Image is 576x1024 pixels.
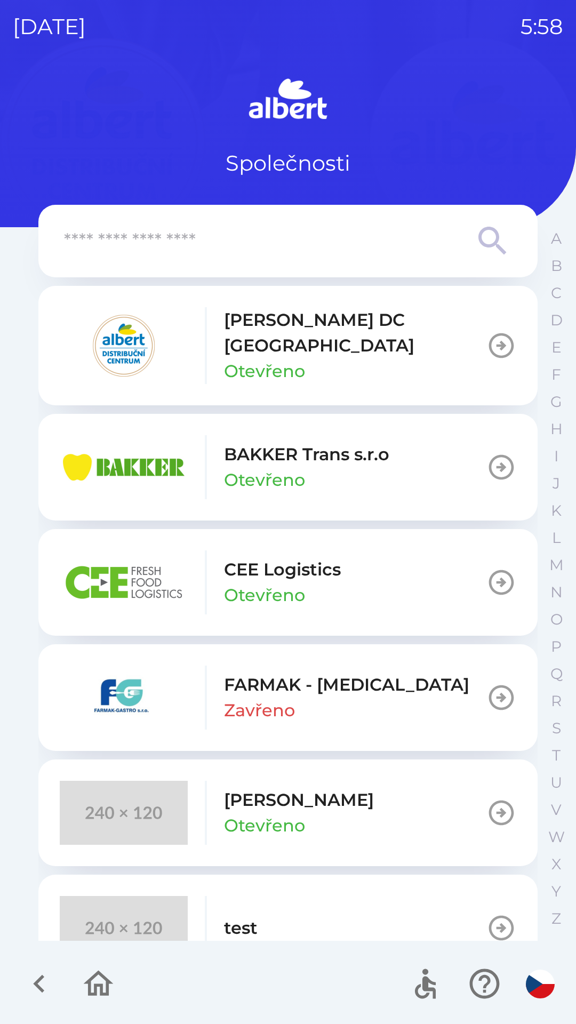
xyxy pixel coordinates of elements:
[38,759,538,866] button: [PERSON_NAME]Otevřeno
[543,334,570,361] button: E
[13,11,86,43] p: [DATE]
[543,878,570,905] button: Y
[543,225,570,252] button: A
[60,550,188,614] img: ba8847e2-07ef-438b-a6f1-28de549c3032.png
[550,420,563,438] p: H
[552,529,561,547] p: L
[543,742,570,769] button: T
[551,229,562,248] p: A
[551,365,561,384] p: F
[550,610,563,629] p: O
[38,644,538,751] button: FARMAK - [MEDICAL_DATA]Zavřeno
[543,660,570,687] button: Q
[224,787,374,813] p: [PERSON_NAME]
[224,442,389,467] p: BAKKER Trans s.r.o
[543,606,570,633] button: O
[551,801,562,819] p: V
[543,252,570,279] button: B
[543,769,570,796] button: U
[60,896,188,960] img: 240x120
[554,447,558,466] p: I
[543,279,570,307] button: C
[543,307,570,334] button: D
[552,746,561,765] p: T
[551,501,562,520] p: K
[60,781,188,845] img: 240x120
[551,882,561,901] p: Y
[553,474,560,493] p: J
[224,307,486,358] p: [PERSON_NAME] DC [GEOGRAPHIC_DATA]
[548,828,565,846] p: W
[543,905,570,932] button: Z
[226,147,350,179] p: Společnosti
[224,698,295,723] p: Zavřeno
[543,851,570,878] button: X
[224,557,341,582] p: CEE Logistics
[224,813,305,838] p: Otevřeno
[551,284,562,302] p: C
[224,358,305,384] p: Otevřeno
[550,665,563,683] p: Q
[60,314,188,378] img: 092fc4fe-19c8-4166-ad20-d7efd4551fba.png
[549,556,564,574] p: M
[60,435,188,499] img: eba99837-dbda-48f3-8a63-9647f5990611.png
[38,286,538,405] button: [PERSON_NAME] DC [GEOGRAPHIC_DATA]Otevřeno
[550,311,563,330] p: D
[543,415,570,443] button: H
[38,414,538,521] button: BAKKER Trans s.r.oOtevřeno
[38,75,538,126] img: Logo
[551,637,562,656] p: P
[224,915,258,941] p: test
[551,909,561,928] p: Z
[543,361,570,388] button: F
[38,875,538,981] button: test
[543,443,570,470] button: I
[551,855,561,874] p: X
[551,257,562,275] p: B
[550,583,563,602] p: N
[526,970,555,998] img: cs flag
[224,672,469,698] p: FARMAK - [MEDICAL_DATA]
[543,579,570,606] button: N
[543,715,570,742] button: S
[543,796,570,823] button: V
[552,719,561,738] p: S
[550,773,562,792] p: U
[551,692,562,710] p: R
[543,524,570,551] button: L
[38,529,538,636] button: CEE LogisticsOtevřeno
[543,388,570,415] button: G
[543,497,570,524] button: K
[224,467,305,493] p: Otevřeno
[543,687,570,715] button: R
[551,338,562,357] p: E
[60,666,188,730] img: 5ee10d7b-21a5-4c2b-ad2f-5ef9e4226557.png
[521,11,563,43] p: 5:58
[543,633,570,660] button: P
[543,823,570,851] button: W
[543,470,570,497] button: J
[550,393,562,411] p: G
[543,551,570,579] button: M
[224,582,305,608] p: Otevřeno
